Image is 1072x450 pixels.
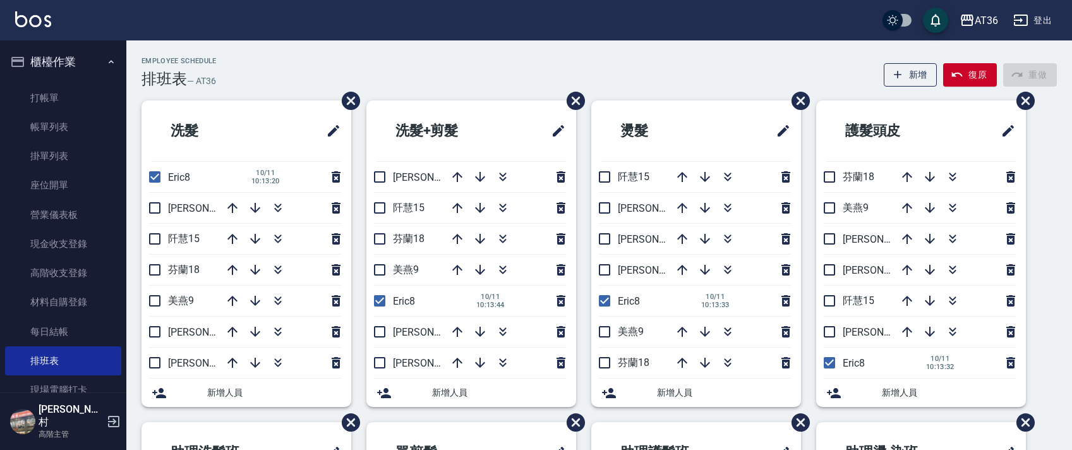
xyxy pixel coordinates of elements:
[955,8,1003,33] button: AT36
[843,171,874,183] span: 芬蘭18
[142,57,217,65] h2: Employee Schedule
[393,171,480,183] span: [PERSON_NAME]11
[943,63,997,87] button: 復原
[366,379,576,407] div: 新增人員
[882,386,1016,399] span: 新增人員
[701,293,730,301] span: 10/11
[332,82,362,119] span: 刪除班表
[5,375,121,404] a: 現場電腦打卡
[168,295,194,307] span: 美燕9
[332,404,362,441] span: 刪除班表
[1008,9,1057,32] button: 登出
[432,386,566,399] span: 新增人員
[1007,82,1037,119] span: 刪除班表
[393,326,480,338] span: [PERSON_NAME]16
[168,326,255,338] span: [PERSON_NAME]11
[168,202,250,214] span: [PERSON_NAME]6
[926,363,955,371] span: 10:13:32
[15,11,51,27] img: Logo
[39,429,103,440] p: 高階主管
[826,108,956,154] h2: 護髮頭皮
[843,357,865,369] span: Eric8
[168,264,200,276] span: 芬蘭18
[5,317,121,346] a: 每日結帳
[843,202,869,214] span: 美燕9
[187,75,216,88] h6: — AT36
[843,264,930,276] span: [PERSON_NAME]11
[5,346,121,375] a: 排班表
[993,116,1016,146] span: 修改班表的標題
[168,233,200,245] span: 阡慧15
[251,169,280,177] span: 10/11
[39,403,103,429] h5: [PERSON_NAME]村
[5,142,121,171] a: 掛單列表
[142,70,187,88] h3: 排班表
[618,264,705,276] span: [PERSON_NAME]11
[884,63,937,87] button: 新增
[10,409,35,434] img: Person
[618,325,644,337] span: 美燕9
[782,404,812,441] span: 刪除班表
[5,113,121,142] a: 帳單列表
[168,171,190,183] span: Eric8
[393,264,419,276] span: 美燕9
[5,229,121,258] a: 現金收支登錄
[168,357,255,369] span: [PERSON_NAME]16
[557,404,587,441] span: 刪除班表
[152,108,268,154] h2: 洗髮
[618,171,649,183] span: 阡慧15
[207,386,341,399] span: 新增人員
[926,355,955,363] span: 10/11
[543,116,566,146] span: 修改班表的標題
[618,356,649,368] span: 芬蘭18
[782,82,812,119] span: 刪除班表
[393,295,415,307] span: Eric8
[476,301,505,309] span: 10:13:44
[5,200,121,229] a: 營業儀表板
[476,293,505,301] span: 10/11
[601,108,718,154] h2: 燙髮
[393,357,474,369] span: [PERSON_NAME]6
[393,202,425,214] span: 阡慧15
[618,202,705,214] span: [PERSON_NAME]16
[591,379,801,407] div: 新增人員
[5,171,121,200] a: 座位開單
[701,301,730,309] span: 10:13:33
[975,13,998,28] div: AT36
[5,288,121,317] a: 材料自購登錄
[5,46,121,78] button: 櫃檯作業
[923,8,948,33] button: save
[5,83,121,113] a: 打帳單
[843,233,924,245] span: [PERSON_NAME]6
[393,233,425,245] span: 芬蘭18
[618,295,640,307] span: Eric8
[657,386,791,399] span: 新增人員
[843,326,930,338] span: [PERSON_NAME]16
[816,379,1026,407] div: 新增人員
[618,233,699,245] span: [PERSON_NAME]6
[557,82,587,119] span: 刪除班表
[843,295,874,307] span: 阡慧15
[376,108,510,154] h2: 洗髮+剪髮
[1007,404,1037,441] span: 刪除班表
[768,116,791,146] span: 修改班表的標題
[5,258,121,288] a: 高階收支登錄
[318,116,341,146] span: 修改班表的標題
[142,379,351,407] div: 新增人員
[251,177,280,185] span: 10:13:20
